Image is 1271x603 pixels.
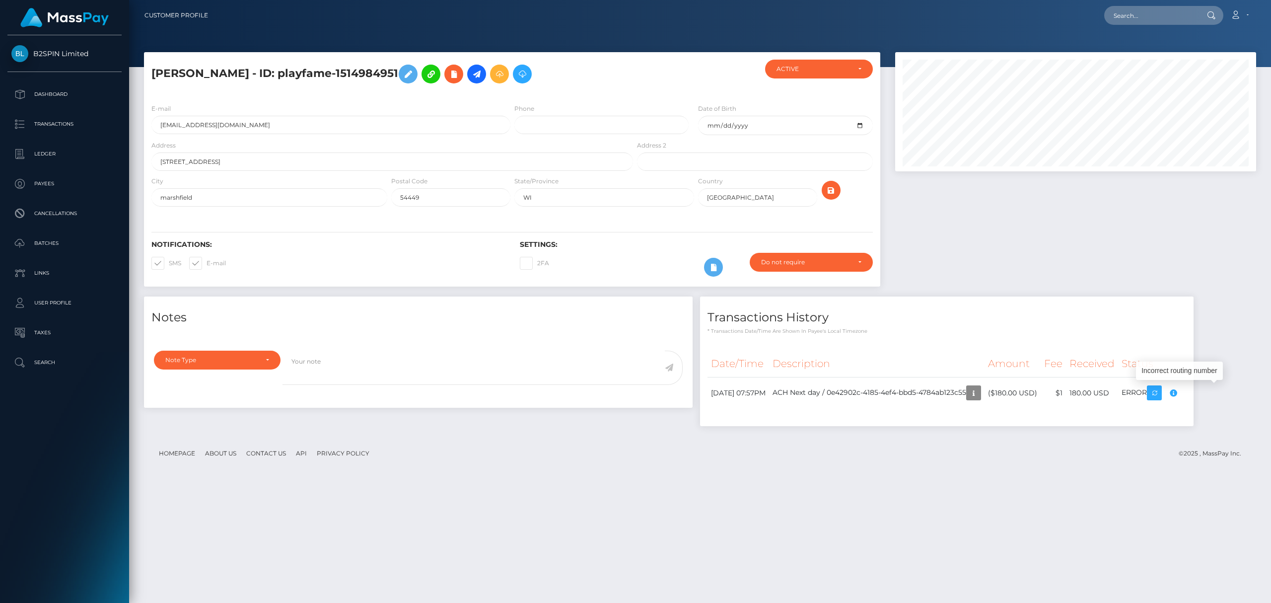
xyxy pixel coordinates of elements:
label: Address 2 [637,141,666,150]
label: /Province [514,177,559,186]
span: B2SPIN Limited [7,49,122,58]
label: Phone [514,104,534,113]
td: ($180.00 USD) [985,377,1041,409]
a: Links [7,261,122,286]
a: Cancellations [7,201,122,226]
a: Ledger [7,142,122,166]
label: E-mail [151,104,171,113]
label: City [151,177,163,186]
div: © 2025 , MassPay Inc. [1179,448,1249,459]
a: Transactions [7,112,122,137]
div: Note Type [165,356,258,364]
div: ACTIVE [777,65,850,73]
p: Dashboard [11,87,118,102]
h4: Transactions History [707,309,1186,326]
td: ERROR [1118,377,1186,409]
div: Do not require [761,258,850,266]
p: User Profile [11,296,118,310]
label: Country [698,177,723,186]
p: Ledger [11,147,118,161]
td: ACH Next day / 0e42902c-4185-4ef4-bbd5-4784ab123c55 [769,377,985,409]
input: Search... [1104,6,1198,25]
button: Do not require [750,253,873,272]
p: Batches [11,236,118,251]
th: Date/Time [707,350,769,377]
a: Taxes [7,320,122,345]
mh: Status [1122,357,1153,370]
img: MassPay Logo [20,8,109,27]
div: Incorrect routing number [1136,362,1223,380]
label: Date of Birth [698,104,736,113]
h4: Notes [151,309,685,326]
a: Payees [7,171,122,196]
td: [DATE] 07:57PM [707,377,769,409]
label: E-mail [189,257,226,270]
a: Contact Us [242,446,290,461]
a: API [292,446,311,461]
p: Cancellations [11,206,118,221]
h6: Notifications: [151,240,505,249]
a: Batches [7,231,122,256]
h5: [PERSON_NAME] - ID: playfame-1514984951 [151,60,628,88]
button: Note Type [154,351,281,370]
a: Dashboard [7,82,122,107]
label: Address [151,141,176,150]
p: Transactions [11,117,118,132]
th: Amount [985,350,1041,377]
mh: State [514,177,530,185]
p: * Transactions date/time are shown in payee's local timezone [707,327,1186,335]
p: Search [11,355,118,370]
a: About Us [201,446,240,461]
th: Fee [1041,350,1066,377]
label: SMS [151,257,181,270]
a: Privacy Policy [313,446,373,461]
td: 180.00 USD [1066,377,1118,409]
a: Homepage [155,446,199,461]
a: Search [7,350,122,375]
a: User Profile [7,291,122,315]
label: Postal Code [391,177,427,186]
p: Taxes [11,325,118,340]
img: B2SPIN Limited [11,45,28,62]
th: Received [1066,350,1118,377]
th: Description [769,350,985,377]
a: Customer Profile [144,5,208,26]
button: ACTIVE [765,60,873,78]
h6: Settings: [520,240,873,249]
td: $1 [1041,377,1066,409]
p: Links [11,266,118,281]
a: Initiate Payout [467,65,486,83]
label: 2FA [520,257,549,270]
p: Payees [11,176,118,191]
